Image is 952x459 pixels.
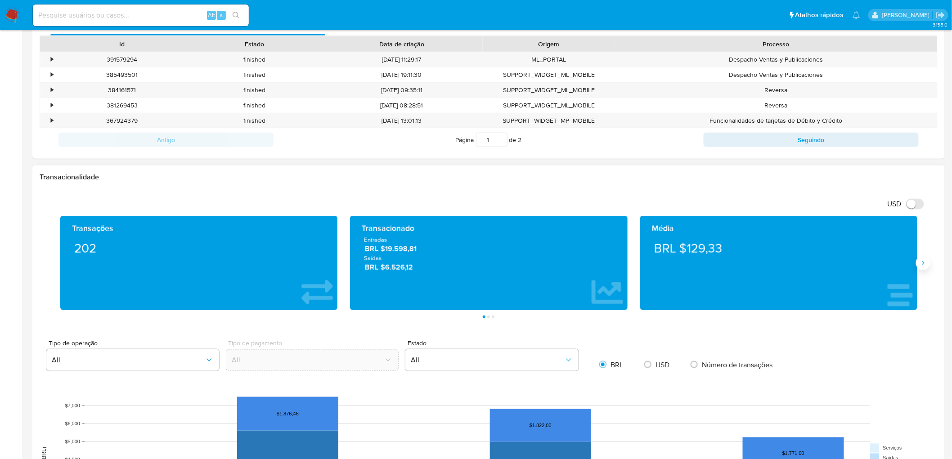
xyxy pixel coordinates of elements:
[483,98,615,113] div: SUPPORT_WIDGET_ML_MOBILE
[936,10,945,20] a: Sair
[704,133,919,147] button: Seguindo
[456,133,522,147] span: Página de
[56,83,188,98] div: 384161571
[615,52,937,67] div: Despacho Ventas y Publicaciones
[615,113,937,128] div: Funcionalidades de tarjetas de Débito y Crédito
[853,11,860,19] a: Notificações
[51,116,53,125] div: •
[188,83,320,98] div: finished
[40,173,938,182] h1: Transacionalidade
[188,113,320,128] div: finished
[58,133,274,147] button: Antigo
[188,98,320,113] div: finished
[33,9,249,21] input: Pesquise usuários ou casos...
[320,67,483,82] div: [DATE] 19:11:30
[51,86,53,94] div: •
[56,113,188,128] div: 367924379
[51,55,53,64] div: •
[327,40,476,49] div: Data de criação
[615,67,937,82] div: Despacho Ventas y Publicaciones
[56,67,188,82] div: 385493501
[51,101,53,110] div: •
[518,135,522,144] span: 2
[795,10,844,20] span: Atalhos rápidos
[320,98,483,113] div: [DATE] 08:28:51
[194,40,314,49] div: Estado
[51,71,53,79] div: •
[882,11,933,19] p: marcos.ferreira@mercadopago.com.br
[188,52,320,67] div: finished
[483,113,615,128] div: SUPPORT_WIDGET_MP_MOBILE
[320,83,483,98] div: [DATE] 09:35:11
[56,52,188,67] div: 391579294
[615,98,937,113] div: Reversa
[208,11,215,19] span: Alt
[615,83,937,98] div: Reversa
[56,98,188,113] div: 381269453
[483,52,615,67] div: ML_PORTAL
[489,40,609,49] div: Origem
[320,52,483,67] div: [DATE] 11:29:17
[227,9,245,22] button: search-icon
[188,67,320,82] div: finished
[621,40,931,49] div: Processo
[62,40,182,49] div: Id
[320,113,483,128] div: [DATE] 13:01:13
[483,67,615,82] div: SUPPORT_WIDGET_ML_MOBILE
[483,83,615,98] div: SUPPORT_WIDGET_ML_MOBILE
[933,21,948,28] span: 3.155.0
[220,11,223,19] span: s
